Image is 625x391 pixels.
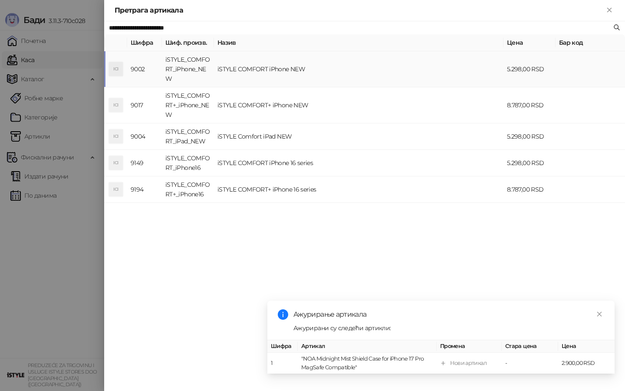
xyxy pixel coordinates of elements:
td: 8.787,00 RSD [503,87,556,123]
th: Шиф. произв. [162,34,214,51]
td: 8.787,00 RSD [503,176,556,203]
th: Артикал [298,340,437,353]
th: Шифра [267,340,298,353]
div: ICI [109,182,123,196]
td: iSTYLE_COMFORT_iPhone_NEW [162,51,214,87]
div: Ажурирање артикала [293,309,604,320]
div: ICI [109,98,123,112]
td: 5.298,00 RSD [503,51,556,87]
td: - [502,353,558,374]
th: Цена [558,340,615,353]
td: iSTYLE_COMFORT+_iPhone_NEW [162,87,214,123]
div: Нови артикал [450,359,487,368]
th: Бар код [556,34,625,51]
td: 1 [267,353,298,374]
td: iSTYLE_COMFORT_iPad_NEW [162,123,214,150]
td: iSTYLE_COMFORT+_iPhone16 [162,176,214,203]
div: Ажурирани су следећи артикли: [293,323,604,333]
td: 5.298,00 RSD [503,150,556,176]
td: iSTYLE_COMFORT_iPhone16 [162,150,214,176]
td: 9017 [127,87,162,123]
td: 9004 [127,123,162,150]
td: iSTYLE COMFORT+ iPhone NEW [214,87,503,123]
td: 9149 [127,150,162,176]
td: iSTYLE Comfort iPad NEW [214,123,503,150]
td: iSTYLE COMFORT iPhone 16 series [214,150,503,176]
td: 2.900,00 RSD [558,353,615,374]
td: 9194 [127,176,162,203]
div: ICI [109,129,123,143]
th: Назив [214,34,503,51]
div: Претрага артикала [115,5,604,16]
th: Шифра [127,34,162,51]
th: Промена [437,340,502,353]
span: info-circle [278,309,288,320]
th: Цена [503,34,556,51]
td: 5.298,00 RSD [503,123,556,150]
td: "NOA Midnight Mist Shield Case for iPhone 17 Pro MagSafe Compatible" [298,353,437,374]
th: Стара цена [502,340,558,353]
span: close [596,311,602,317]
a: Close [595,309,604,319]
div: ICI [109,156,123,170]
td: 9002 [127,51,162,87]
td: iSTYLE COMFORT iPhone NEW [214,51,503,87]
td: iSTYLE COMFORT+ iPhone 16 series [214,176,503,203]
button: Close [604,5,615,16]
div: ICI [109,62,123,76]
